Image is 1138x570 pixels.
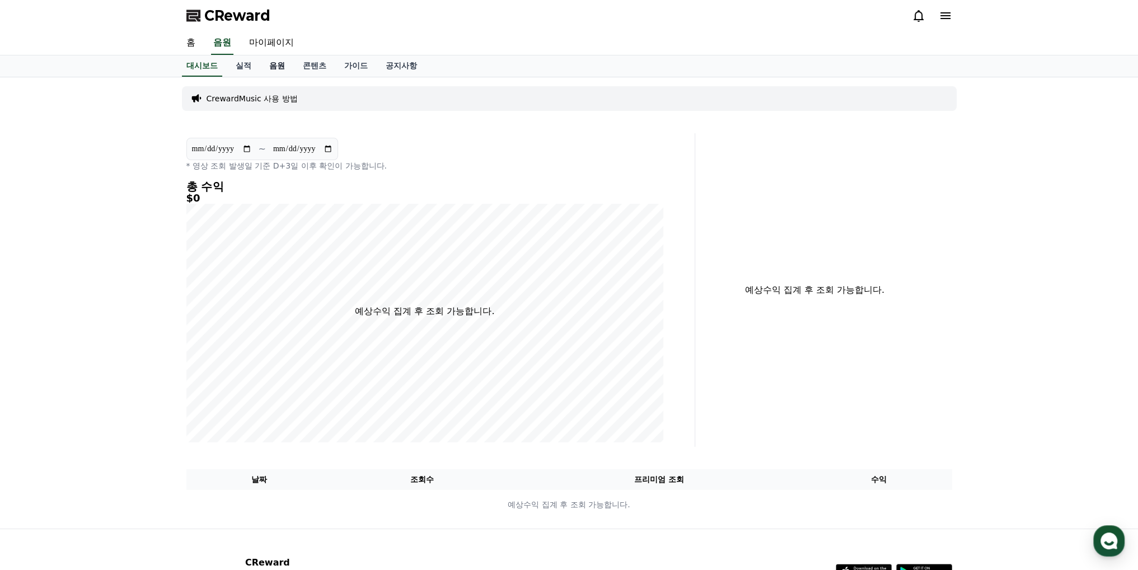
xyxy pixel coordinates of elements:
p: 예상수익 집계 후 조회 가능합니다. [355,305,494,318]
th: 날짜 [186,469,332,490]
span: 설정 [173,372,186,381]
span: 대화 [102,372,116,381]
p: CReward [245,556,382,569]
span: 홈 [35,372,42,381]
a: 음원 [260,55,294,77]
th: 수익 [806,469,952,490]
p: 예상수익 집계 후 조회 가능합니다. [704,283,925,297]
a: 공지사항 [377,55,426,77]
p: 예상수익 집계 후 조회 가능합니다. [187,499,952,511]
a: 홈 [177,31,204,55]
h5: $0 [186,193,663,204]
a: 가이드 [335,55,377,77]
a: CReward [186,7,270,25]
h4: 총 수익 [186,180,663,193]
p: * 영상 조회 발생일 기준 D+3일 이후 확인이 가능합니다. [186,160,663,171]
th: 프리미엄 조회 [512,469,806,490]
a: 설정 [144,355,215,383]
a: 대화 [74,355,144,383]
a: 콘텐츠 [294,55,335,77]
a: 마이페이지 [240,31,303,55]
span: CReward [204,7,270,25]
th: 조회수 [332,469,512,490]
a: 실적 [227,55,260,77]
a: CrewardMusic 사용 방법 [207,93,298,104]
a: 음원 [211,31,233,55]
a: 대시보드 [182,55,222,77]
p: ~ [259,142,266,156]
a: 홈 [3,355,74,383]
